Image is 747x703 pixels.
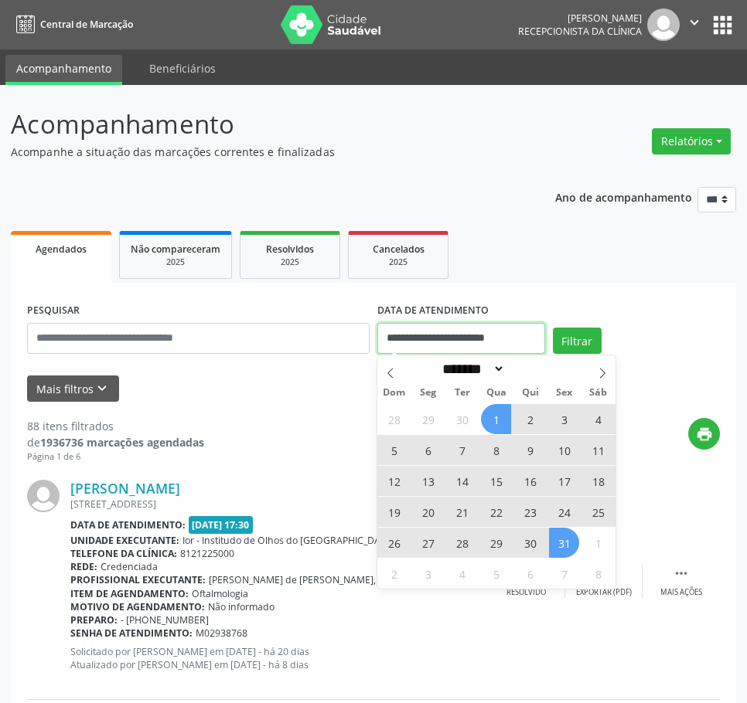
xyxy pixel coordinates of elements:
span: Outubro 2, 2025 [515,404,545,434]
span: Resolvidos [266,243,314,256]
b: Telefone da clínica: [70,547,177,560]
div: de [27,434,204,450]
span: Outubro 7, 2025 [447,435,477,465]
b: Unidade executante: [70,534,179,547]
span: Ter [445,388,479,398]
span: Outubro 22, 2025 [481,497,511,527]
span: Outubro 5, 2025 [379,435,409,465]
div: Mais ações [660,587,702,598]
i:  [673,565,690,582]
span: Outubro 28, 2025 [447,528,477,558]
button: Filtrar [553,328,602,354]
span: Outubro 17, 2025 [549,466,579,496]
span: Outubro 15, 2025 [481,466,511,496]
span: Novembro 3, 2025 [413,559,443,589]
span: Outubro 8, 2025 [481,435,511,465]
span: Sáb [582,388,616,398]
span: Qua [479,388,513,398]
span: Outubro 13, 2025 [413,466,443,496]
button: apps [709,12,736,39]
button: print [688,418,720,450]
img: img [647,8,680,41]
span: Outubro 12, 2025 [379,466,409,496]
span: Novembro 4, 2025 [447,559,477,589]
div: [STREET_ADDRESS] [70,498,488,511]
div: 2025 [360,256,437,268]
b: Item de agendamento: [70,587,189,600]
span: Recepcionista da clínica [518,25,642,38]
span: Setembro 30, 2025 [447,404,477,434]
label: PESQUISAR [27,299,80,323]
span: Outubro 14, 2025 [447,466,477,496]
span: Novembro 1, 2025 [583,528,613,558]
span: Credenciada [101,560,158,573]
b: Rede: [70,560,97,573]
span: Outubro 30, 2025 [515,528,545,558]
span: Novembro 8, 2025 [583,559,613,589]
input: Year [505,361,556,377]
p: Ano de acompanhamento [555,187,692,206]
span: Outubro 10, 2025 [549,435,579,465]
label: DATA DE ATENDIMENTO [377,299,489,323]
span: Oftalmologia [192,587,248,600]
span: M02938768 [196,627,247,640]
div: 88 itens filtrados [27,418,204,434]
span: Setembro 29, 2025 [413,404,443,434]
span: [DATE] 17:30 [189,516,254,534]
a: Beneficiários [138,55,227,82]
p: Acompanhamento [11,105,519,144]
span: Setembro 28, 2025 [379,404,409,434]
div: Resolvido [507,587,546,598]
div: [PERSON_NAME] [518,12,642,25]
span: Cancelados [373,243,425,256]
span: Novembro 5, 2025 [481,559,511,589]
span: Outubro 27, 2025 [413,528,443,558]
a: [PERSON_NAME] [70,480,180,497]
span: Outubro 6, 2025 [413,435,443,465]
span: Outubro 18, 2025 [583,466,613,496]
a: Acompanhamento [5,55,122,85]
i: print [696,426,713,443]
span: Outubro 9, 2025 [515,435,545,465]
span: Sex [547,388,582,398]
span: Agendados [36,243,87,256]
div: 2025 [131,256,220,268]
i:  [686,14,703,31]
span: Qui [513,388,547,398]
span: Dom [377,388,411,398]
p: Solicitado por [PERSON_NAME] em [DATE] - há 20 dias Atualizado por [PERSON_NAME] em [DATE] - há 8... [70,645,488,671]
strong: 1936736 marcações agendadas [40,435,204,450]
div: Exportar (PDF) [576,587,632,598]
span: - [PHONE_NUMBER] [121,613,209,627]
img: img [27,480,60,512]
span: Outubro 21, 2025 [447,497,477,527]
b: Senha de atendimento: [70,627,193,640]
span: 8121225000 [180,547,234,560]
span: Outubro 4, 2025 [583,404,613,434]
a: Central de Marcação [11,12,133,37]
span: Outubro 20, 2025 [413,497,443,527]
i: keyboard_arrow_down [94,380,111,397]
div: Página 1 de 6 [27,450,204,464]
span: Seg [411,388,445,398]
span: Outubro 29, 2025 [481,528,511,558]
div: 2025 [251,256,329,268]
span: Outubro 1, 2025 [481,404,511,434]
span: Novembro 6, 2025 [515,559,545,589]
select: Month [437,361,505,377]
span: Outubro 19, 2025 [379,497,409,527]
span: Outubro 25, 2025 [583,497,613,527]
button: Relatórios [652,128,731,155]
span: Outubro 26, 2025 [379,528,409,558]
span: Outubro 16, 2025 [515,466,545,496]
span: Outubro 24, 2025 [549,497,579,527]
span: Não informado [208,600,275,613]
span: Outubro 3, 2025 [549,404,579,434]
b: Preparo: [70,613,118,627]
span: Ior - Institudo de Olhos do [GEOGRAPHIC_DATA] [182,534,395,547]
b: Motivo de agendamento: [70,600,205,613]
span: Outubro 23, 2025 [515,497,545,527]
span: [PERSON_NAME] de [PERSON_NAME], [MEDICAL_DATA] e [PERSON_NAME] [209,573,537,586]
span: Novembro 7, 2025 [549,559,579,589]
span: Central de Marcação [40,18,133,31]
